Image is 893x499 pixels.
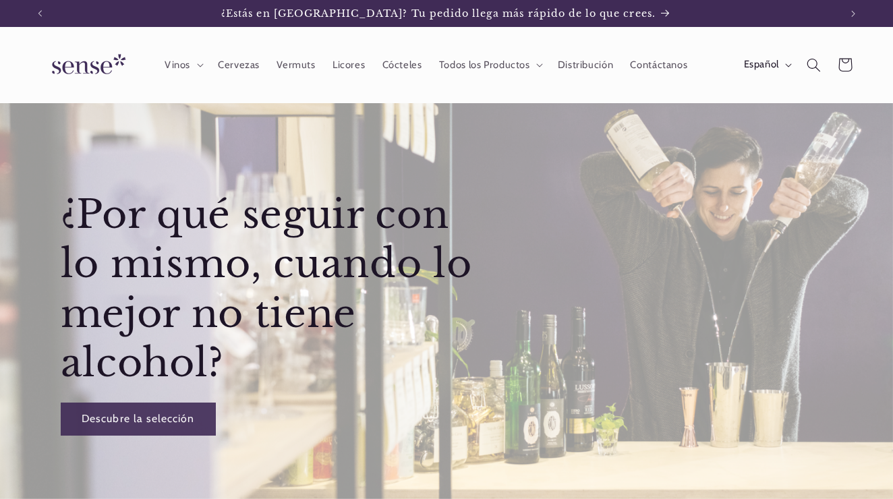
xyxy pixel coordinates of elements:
a: Cócteles [374,50,430,80]
span: Licores [333,59,365,71]
span: Cervezas [218,59,260,71]
img: Sense [36,46,137,84]
span: Cócteles [382,59,422,71]
a: Distribución [549,50,622,80]
a: Contáctanos [622,50,696,80]
span: Vinos [165,59,190,71]
span: Español [744,57,779,72]
span: Vermuts [277,59,315,71]
button: Español [735,51,798,78]
summary: Vinos [156,50,209,80]
h2: ¿Por qué seguir con lo mismo, cuando lo mejor no tiene alcohol? [60,190,492,388]
a: Vermuts [268,50,324,80]
span: Contáctanos [630,59,687,71]
span: Todos los Productos [439,59,530,71]
a: Licores [324,50,374,80]
span: ¿Estás en [GEOGRAPHIC_DATA]? Tu pedido llega más rápido de lo que crees. [221,7,656,20]
a: Descubre la selección [60,403,215,436]
a: Sense [30,40,142,90]
summary: Todos los Productos [430,50,549,80]
summary: Búsqueda [798,49,829,80]
span: Distribución [558,59,614,71]
a: Cervezas [209,50,268,80]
